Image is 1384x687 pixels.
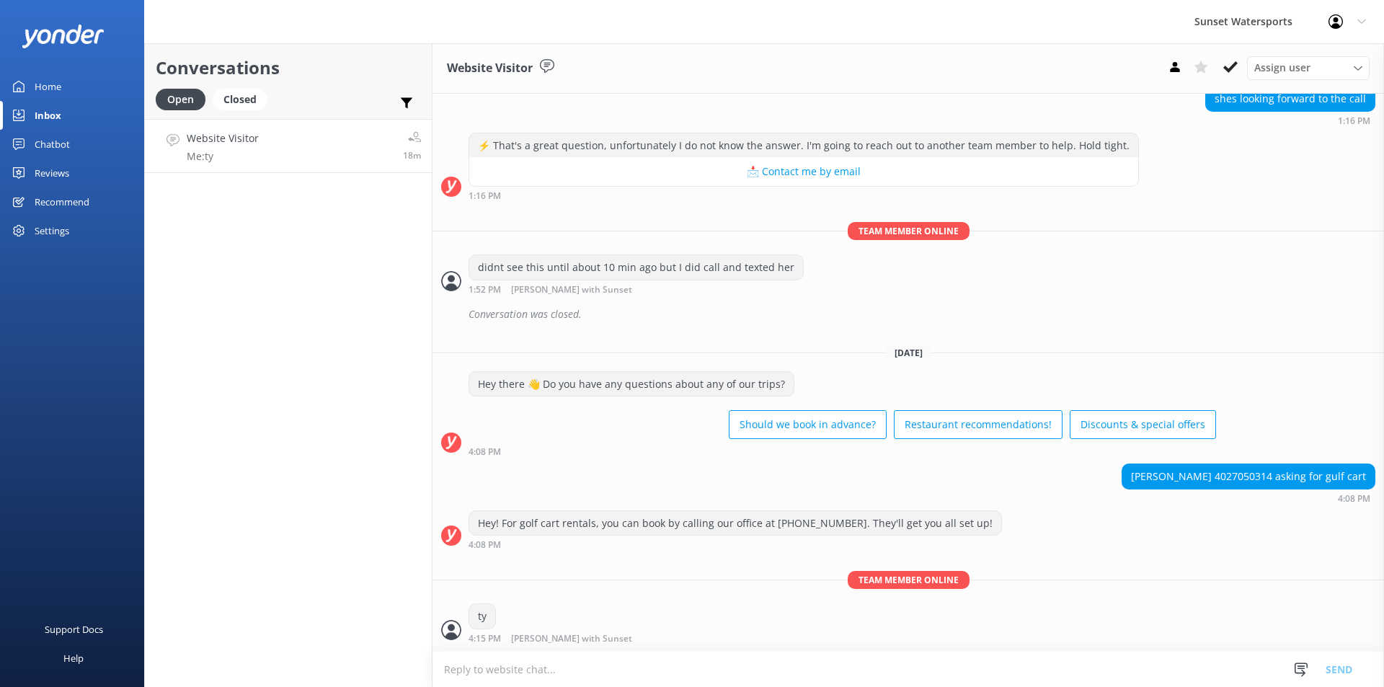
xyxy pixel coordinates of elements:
[1122,464,1375,489] div: [PERSON_NAME] 4027050314 asking for gulf cart
[848,571,970,589] span: Team member online
[469,541,501,549] strong: 4:08 PM
[469,285,501,295] strong: 1:52 PM
[469,190,1139,200] div: Sep 05 2025 12:16pm (UTC -05:00) America/Cancun
[469,372,794,396] div: Hey there 👋 Do you have any questions about any of our trips?
[469,255,803,280] div: didnt see this until about 10 min ago but I did call and texted her
[156,54,421,81] h2: Conversations
[469,192,501,200] strong: 1:16 PM
[469,446,1216,456] div: Sep 06 2025 03:08pm (UTC -05:00) America/Cancun
[63,644,84,673] div: Help
[1205,115,1375,125] div: Sep 05 2025 12:16pm (UTC -05:00) America/Cancun
[45,615,103,644] div: Support Docs
[35,72,61,101] div: Home
[35,187,89,216] div: Recommend
[156,91,213,107] a: Open
[469,157,1138,186] button: 📩 Contact me by email
[469,284,804,295] div: Sep 05 2025 12:52pm (UTC -05:00) America/Cancun
[35,101,61,130] div: Inbox
[213,89,267,110] div: Closed
[469,633,679,644] div: Sep 06 2025 03:15pm (UTC -05:00) America/Cancun
[1338,495,1370,503] strong: 4:08 PM
[1247,56,1370,79] div: Assign User
[145,119,432,173] a: Website VisitorMe:ty18m
[886,347,931,359] span: [DATE]
[35,216,69,245] div: Settings
[187,150,259,163] p: Me: ty
[1122,493,1375,503] div: Sep 06 2025 03:08pm (UTC -05:00) America/Cancun
[894,410,1063,439] button: Restaurant recommendations!
[469,634,501,644] strong: 4:15 PM
[511,634,632,644] span: [PERSON_NAME] with Sunset
[441,302,1375,327] div: 2025-09-05T17:52:16.074
[1254,60,1310,76] span: Assign user
[447,59,533,78] h3: Website Visitor
[22,25,105,48] img: yonder-white-logo.png
[469,511,1001,536] div: Hey! For golf cart rentals, you can book by calling our office at [PHONE_NUMBER]. They'll get you...
[469,133,1138,158] div: ⚡ That's a great question, unfortunately I do not know the answer. I'm going to reach out to anot...
[469,448,501,456] strong: 4:08 PM
[469,539,1002,549] div: Sep 06 2025 03:08pm (UTC -05:00) America/Cancun
[213,91,275,107] a: Closed
[187,130,259,146] h4: Website Visitor
[469,604,495,629] div: ty
[848,222,970,240] span: Team member online
[1338,117,1370,125] strong: 1:16 PM
[469,302,1375,327] div: Conversation was closed.
[729,410,887,439] button: Should we book in advance?
[1206,87,1375,111] div: shes looking forward to the call
[1070,410,1216,439] button: Discounts & special offers
[35,159,69,187] div: Reviews
[156,89,205,110] div: Open
[403,149,421,161] span: Sep 06 2025 03:15pm (UTC -05:00) America/Cancun
[35,130,70,159] div: Chatbot
[511,285,632,295] span: [PERSON_NAME] with Sunset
